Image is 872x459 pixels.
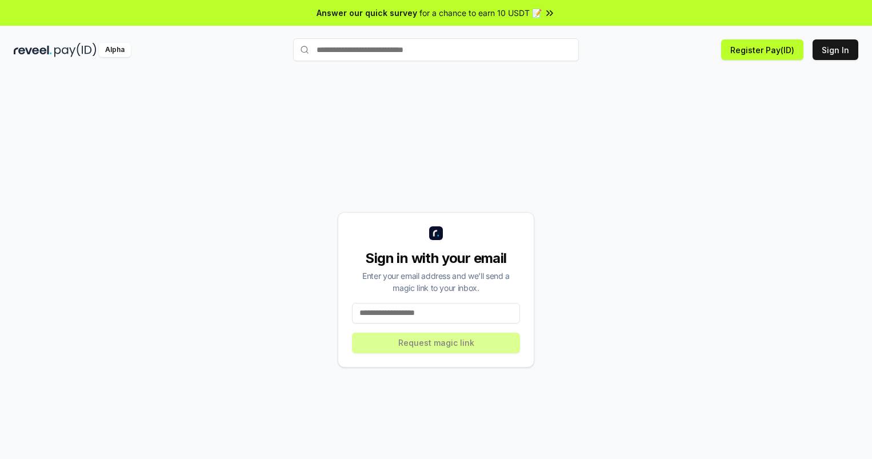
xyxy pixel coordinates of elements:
span: for a chance to earn 10 USDT 📝 [419,7,542,19]
div: Sign in with your email [352,249,520,268]
img: pay_id [54,43,97,57]
button: Sign In [813,39,858,60]
img: logo_small [429,226,443,240]
span: Answer our quick survey [317,7,417,19]
button: Register Pay(ID) [721,39,803,60]
div: Alpha [99,43,131,57]
img: reveel_dark [14,43,52,57]
div: Enter your email address and we’ll send a magic link to your inbox. [352,270,520,294]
